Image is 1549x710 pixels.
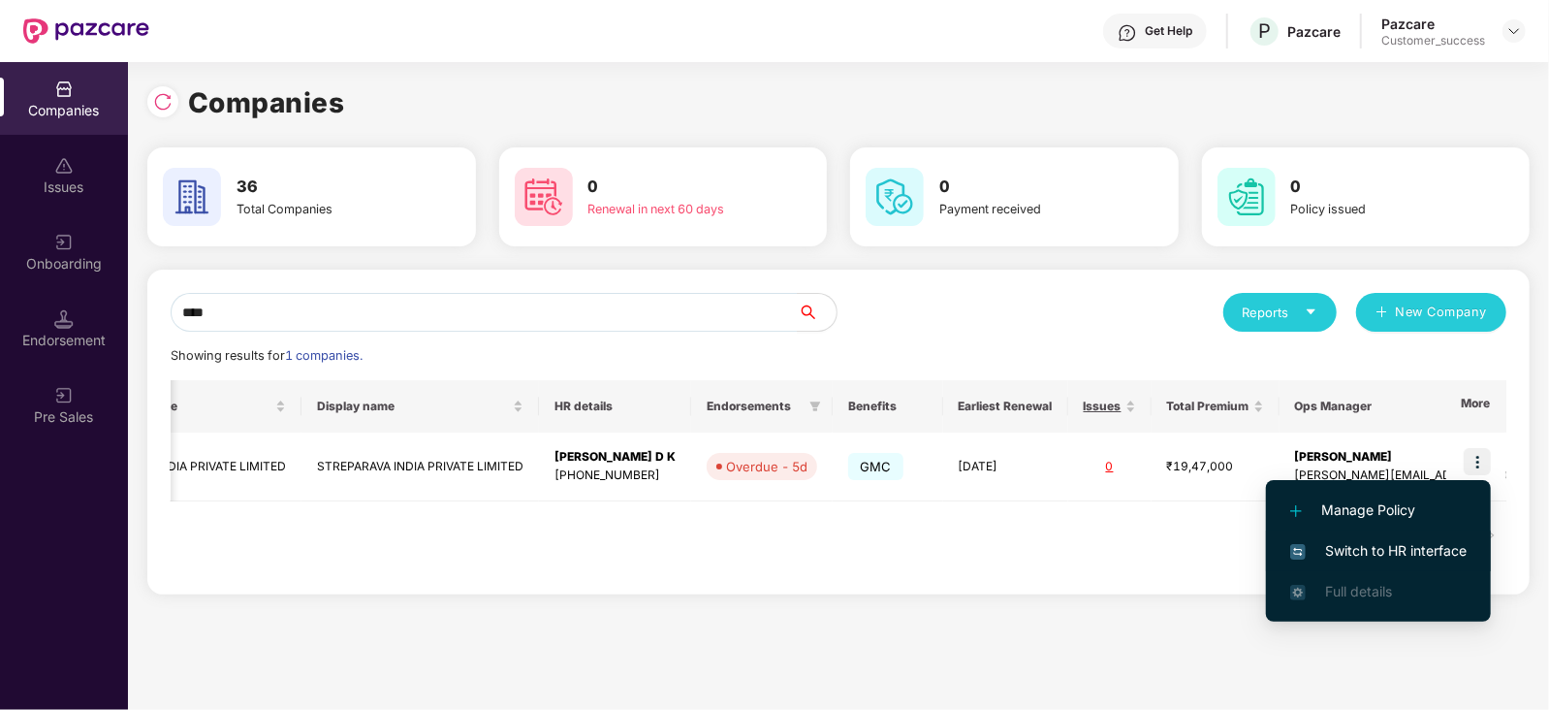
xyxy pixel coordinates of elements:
span: New Company [1396,303,1488,322]
td: STREPARAVA INDIA PRIVATE LIMITED [64,433,301,501]
span: filter [806,395,825,418]
h1: Companies [188,81,345,124]
img: svg+xml;base64,PHN2ZyBpZD0iSGVscC0zMngzMiIgeG1sbnM9Imh0dHA6Ly93d3cudzMub3JnLzIwMDAvc3ZnIiB3aWR0aD... [1118,23,1137,43]
th: Display name [301,380,539,433]
td: STREPARAVA INDIA PRIVATE LIMITED [301,433,539,501]
img: svg+xml;base64,PHN2ZyBpZD0iSXNzdWVzX2Rpc2FibGVkIiB4bWxucz0iaHR0cDovL3d3dy53My5vcmcvMjAwMC9zdmciIH... [54,156,74,176]
div: Total Companies [237,200,403,219]
span: Total Premium [1167,399,1249,414]
td: [DATE] [943,433,1068,501]
span: Showing results for [171,348,363,363]
div: Pazcare [1381,15,1485,33]
img: svg+xml;base64,PHN2ZyB4bWxucz0iaHR0cDovL3d3dy53My5vcmcvMjAwMC9zdmciIHdpZHRoPSIxNi4zNjMiIGhlaWdodD... [1290,585,1306,600]
div: 0 [1084,458,1136,476]
li: Next Page [1475,521,1506,552]
div: Get Help [1145,23,1192,39]
span: Registered name [79,399,271,414]
span: Issues [1084,399,1122,414]
div: Reports [1243,303,1317,322]
span: P [1258,19,1271,43]
div: Payment received [939,200,1106,219]
img: svg+xml;base64,PHN2ZyB4bWxucz0iaHR0cDovL3d3dy53My5vcmcvMjAwMC9zdmciIHdpZHRoPSI2MCIgaGVpZ2h0PSI2MC... [163,168,221,226]
div: [PHONE_NUMBER] [554,467,676,485]
img: svg+xml;base64,PHN2ZyB4bWxucz0iaHR0cDovL3d3dy53My5vcmcvMjAwMC9zdmciIHdpZHRoPSI2MCIgaGVpZ2h0PSI2MC... [515,168,573,226]
img: svg+xml;base64,PHN2ZyBpZD0iUmVsb2FkLTMyeDMyIiB4bWxucz0iaHR0cDovL3d3dy53My5vcmcvMjAwMC9zdmciIHdpZH... [153,92,173,112]
span: GMC [848,453,903,480]
div: Customer_success [1381,33,1485,48]
button: plusNew Company [1356,293,1506,332]
div: [PERSON_NAME] D K [554,448,676,467]
h3: 36 [237,175,403,200]
span: Endorsements [707,399,802,414]
span: Switch to HR interface [1290,540,1467,562]
h3: 0 [1291,175,1458,200]
h3: 0 [939,175,1106,200]
span: right [1485,530,1497,541]
img: svg+xml;base64,PHN2ZyBpZD0iQ29tcGFuaWVzIiB4bWxucz0iaHR0cDovL3d3dy53My5vcmcvMjAwMC9zdmciIHdpZHRoPS... [54,80,74,99]
div: Policy issued [1291,200,1458,219]
img: svg+xml;base64,PHN2ZyB3aWR0aD0iMjAiIGhlaWdodD0iMjAiIHZpZXdCb3g9IjAgMCAyMCAyMCIgZmlsbD0ibm9uZSIgeG... [54,233,74,252]
span: search [797,305,837,320]
img: icon [1464,448,1491,475]
div: Pazcare [1287,22,1341,41]
span: Manage Policy [1290,500,1467,521]
th: Benefits [833,380,943,433]
img: svg+xml;base64,PHN2ZyB4bWxucz0iaHR0cDovL3d3dy53My5vcmcvMjAwMC9zdmciIHdpZHRoPSI2MCIgaGVpZ2h0PSI2MC... [1217,168,1276,226]
span: plus [1375,306,1388,321]
th: Earliest Renewal [943,380,1068,433]
span: filter [809,401,821,412]
img: svg+xml;base64,PHN2ZyBpZD0iRHJvcGRvd24tMzJ4MzIiIHhtbG5zPSJodHRwOi8vd3d3LnczLm9yZy8yMDAwL3N2ZyIgd2... [1506,23,1522,39]
span: Display name [317,399,509,414]
div: Overdue - 5d [726,457,807,476]
img: svg+xml;base64,PHN2ZyB4bWxucz0iaHR0cDovL3d3dy53My5vcmcvMjAwMC9zdmciIHdpZHRoPSI2MCIgaGVpZ2h0PSI2MC... [866,168,924,226]
img: svg+xml;base64,PHN2ZyB3aWR0aD0iMTQuNSIgaGVpZ2h0PSIxNC41IiB2aWV3Qm94PSIwIDAgMTYgMTYiIGZpbGw9Im5vbm... [54,309,74,329]
th: HR details [539,380,691,433]
th: Registered name [64,380,301,433]
span: Full details [1325,583,1392,599]
th: Issues [1068,380,1152,433]
img: svg+xml;base64,PHN2ZyB3aWR0aD0iMjAiIGhlaWdodD0iMjAiIHZpZXdCb3g9IjAgMCAyMCAyMCIgZmlsbD0ibm9uZSIgeG... [54,386,74,405]
th: Total Premium [1152,380,1280,433]
th: More [1446,380,1506,433]
div: Renewal in next 60 days [588,200,755,219]
img: svg+xml;base64,PHN2ZyB4bWxucz0iaHR0cDovL3d3dy53My5vcmcvMjAwMC9zdmciIHdpZHRoPSIxNiIgaGVpZ2h0PSIxNi... [1290,544,1306,560]
button: search [797,293,838,332]
span: caret-down [1305,306,1317,318]
button: right [1475,521,1506,552]
img: svg+xml;base64,PHN2ZyB4bWxucz0iaHR0cDovL3d3dy53My5vcmcvMjAwMC9zdmciIHdpZHRoPSIxMi4yMDEiIGhlaWdodD... [1290,505,1302,517]
span: 1 companies. [285,348,363,363]
img: New Pazcare Logo [23,18,149,44]
h3: 0 [588,175,755,200]
div: ₹19,47,000 [1167,458,1264,476]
